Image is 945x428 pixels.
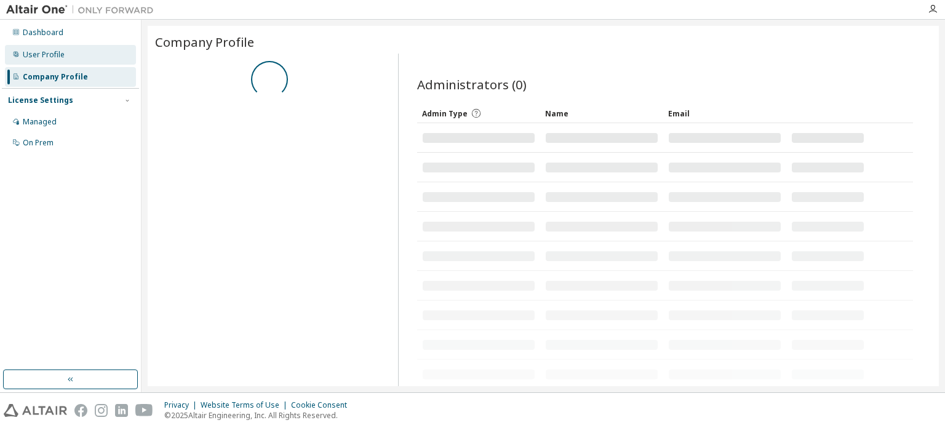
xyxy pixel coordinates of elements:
span: Company Profile [155,33,254,50]
img: Altair One [6,4,160,16]
div: On Prem [23,138,54,148]
div: Company Profile [23,72,88,82]
img: youtube.svg [135,404,153,417]
p: © 2025 Altair Engineering, Inc. All Rights Reserved. [164,410,354,421]
div: Managed [23,117,57,127]
div: User Profile [23,50,65,60]
img: altair_logo.svg [4,404,67,417]
div: Cookie Consent [291,400,354,410]
div: Website Terms of Use [201,400,291,410]
span: Admin Type [422,108,468,119]
div: License Settings [8,95,73,105]
div: Privacy [164,400,201,410]
span: Administrators (0) [417,76,527,93]
div: Email [668,103,781,123]
div: Name [545,103,658,123]
img: facebook.svg [74,404,87,417]
img: instagram.svg [95,404,108,417]
img: linkedin.svg [115,404,128,417]
div: Dashboard [23,28,63,38]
